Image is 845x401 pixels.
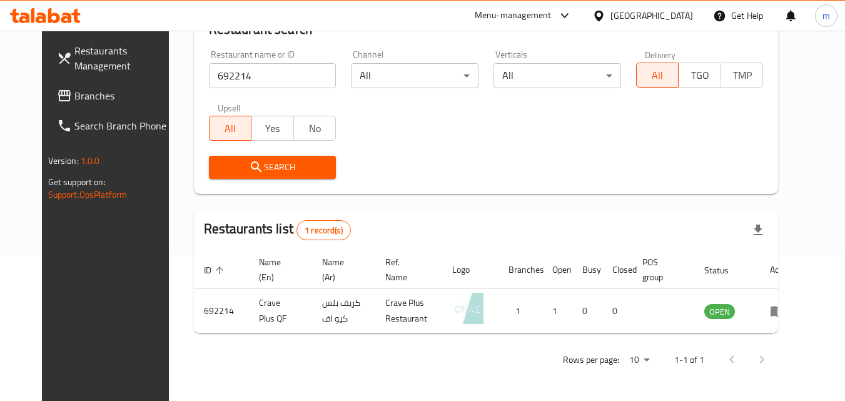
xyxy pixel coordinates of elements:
td: 1 [542,289,572,333]
span: Version: [48,153,79,169]
p: 1-1 of 1 [674,352,704,368]
td: كريف بلس كيو اف [312,289,375,333]
input: Search for restaurant name or ID.. [209,63,336,88]
span: Restaurants Management [74,43,173,73]
span: Yes [256,119,289,138]
span: Ref. Name [385,255,427,285]
span: All [642,66,674,84]
span: 1.0.0 [81,153,100,169]
h2: Restaurants list [204,220,351,240]
td: 0 [602,289,632,333]
a: Branches [47,81,183,111]
button: Yes [251,116,294,141]
th: Branches [498,251,542,289]
span: 1 record(s) [297,225,350,236]
div: Menu-management [475,8,552,23]
button: Search [209,156,336,179]
table: enhanced table [194,251,803,333]
th: Open [542,251,572,289]
td: 1 [498,289,542,333]
span: Search [219,160,326,175]
h2: Restaurant search [209,20,764,39]
span: ID [204,263,228,278]
p: Rows per page: [563,352,619,368]
div: Export file [743,215,773,245]
button: No [293,116,336,141]
span: OPEN [704,305,735,319]
div: [GEOGRAPHIC_DATA] [610,9,693,23]
label: Delivery [645,50,676,59]
td: 692214 [194,289,249,333]
th: Logo [442,251,498,289]
button: All [636,63,679,88]
span: Branches [74,88,173,103]
span: Status [704,263,745,278]
a: Search Branch Phone [47,111,183,141]
label: Upsell [218,103,241,112]
th: Busy [572,251,602,289]
div: OPEN [704,304,735,319]
span: All [215,119,247,138]
span: Name (En) [259,255,297,285]
span: m [822,9,830,23]
button: TGO [678,63,721,88]
span: TMP [726,66,759,84]
div: Menu [770,303,793,318]
div: All [351,63,478,88]
a: Support.OpsPlatform [48,186,128,203]
span: Name (Ar) [322,255,360,285]
span: Get support on: [48,174,106,190]
th: Action [760,251,803,289]
span: No [299,119,331,138]
div: Total records count [296,220,351,240]
img: Crave Plus QF [452,293,483,324]
span: Search Branch Phone [74,118,173,133]
a: Restaurants Management [47,36,183,81]
span: POS group [642,255,679,285]
div: All [493,63,621,88]
div: Rows per page: [624,351,654,370]
th: Closed [602,251,632,289]
span: TGO [684,66,716,84]
td: Crave Plus Restaurant [375,289,442,333]
button: All [209,116,252,141]
td: 0 [572,289,602,333]
button: TMP [721,63,764,88]
td: Crave Plus QF [249,289,312,333]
